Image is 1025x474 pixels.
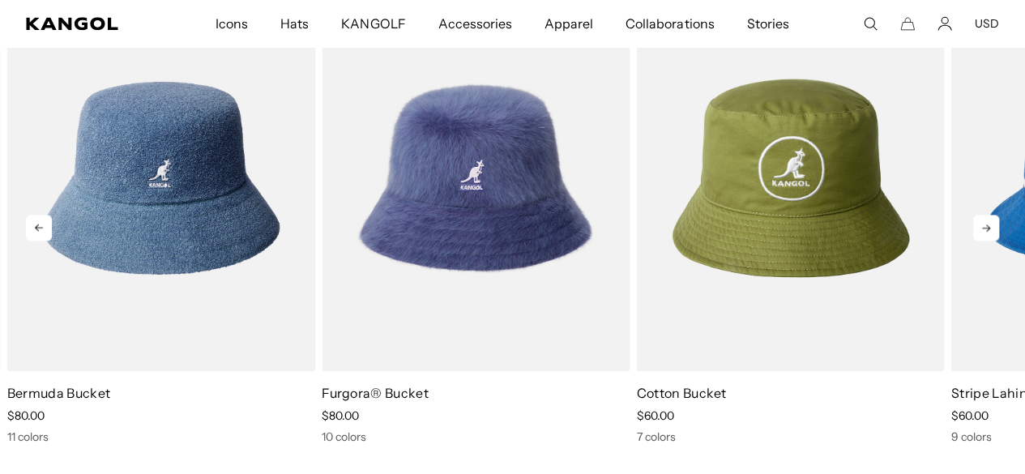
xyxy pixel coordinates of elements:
div: 10 colors [322,429,630,444]
span: $60.00 [636,408,673,423]
a: Cotton Bucket [636,385,726,401]
button: Cart [900,16,915,31]
a: Furgora® Bucket [322,385,429,401]
summary: Search here [863,16,878,31]
span: $80.00 [322,408,359,423]
a: Kangol [26,17,142,30]
a: Account [937,16,952,31]
a: Bermuda Bucket [7,385,110,401]
span: $80.00 [7,408,45,423]
div: 7 colors [636,429,944,444]
div: 11 colors [7,429,315,444]
span: $60.00 [951,408,989,423]
button: USD [975,16,999,31]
